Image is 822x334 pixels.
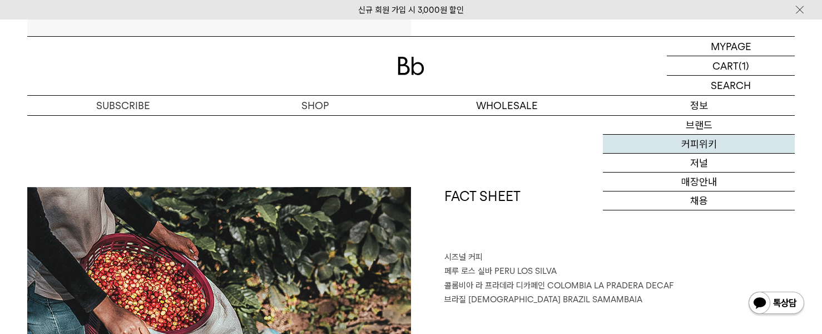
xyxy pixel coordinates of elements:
p: MYPAGE [711,37,751,56]
a: CART (1) [667,56,795,76]
p: WHOLESALE [411,96,603,115]
a: 채용 [603,191,795,210]
a: 저널 [603,154,795,173]
a: MYPAGE [667,37,795,56]
a: 커피위키 [603,135,795,154]
p: SEARCH [711,76,751,95]
p: CART [712,56,739,75]
span: 페루 로스 실바 [444,266,492,276]
a: 매장안내 [603,173,795,191]
span: COLOMBIA LA PRADERA DECAF [547,281,674,291]
p: 정보 [603,96,795,115]
a: SHOP [219,96,411,115]
h1: FACT SHEET [444,187,795,250]
span: BRAZIL SAMAMBAIA [563,294,642,304]
span: 콜롬비아 라 프라데라 디카페인 [444,281,545,291]
span: 브라질 [DEMOGRAPHIC_DATA] [444,294,561,304]
span: 시즈널 커피 [444,252,483,262]
a: 신규 회원 가입 시 3,000원 할인 [358,5,464,15]
p: (1) [739,56,749,75]
img: 카카오톡 채널 1:1 채팅 버튼 [747,291,805,317]
a: SUBSCRIBE [27,96,219,115]
span: PERU LOS SILVA [494,266,557,276]
img: 로고 [398,57,424,75]
a: 브랜드 [603,116,795,135]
